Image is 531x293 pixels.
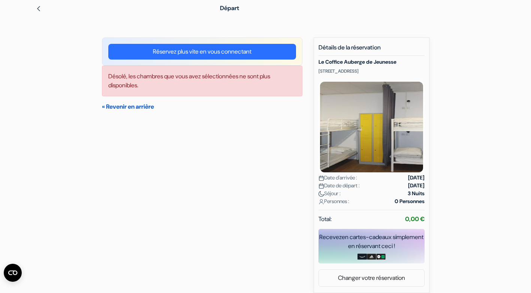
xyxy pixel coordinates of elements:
[405,215,425,223] strong: 0,00 €
[319,215,332,224] span: Total:
[408,174,425,182] strong: [DATE]
[319,183,324,189] img: calendar.svg
[102,103,154,111] a: « Revenir en arrière
[220,4,239,12] span: Départ
[108,44,296,60] a: Réservez plus vite en vous connectant
[319,44,425,56] h5: Détails de la réservation
[319,68,425,74] p: [STREET_ADDRESS]
[367,254,376,260] img: adidas-card.png
[319,190,341,197] span: Séjour :
[319,197,349,205] span: Personnes :
[376,254,386,260] img: uber-uber-eats-card.png
[36,6,42,12] img: left_arrow.svg
[408,190,425,197] strong: 3 Nuits
[4,264,22,282] button: Abrir el widget CMP
[395,197,425,205] strong: 0 Personnes
[319,233,425,251] div: Recevez en cartes-cadeaux simplement en réservant ceci !
[357,254,367,260] img: amazon-card-no-text.png
[319,199,324,205] img: user_icon.svg
[102,66,302,96] div: Désolé, les chambres que vous avez sélectionnées ne sont plus disponibles.
[319,191,324,197] img: moon.svg
[319,174,357,182] span: Date d'arrivée :
[319,182,360,190] span: Date de départ :
[319,59,425,65] h5: Le Coffice Auberge de Jeunesse
[319,175,324,181] img: calendar.svg
[408,182,425,190] strong: [DATE]
[319,271,424,285] a: Changer votre réservation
